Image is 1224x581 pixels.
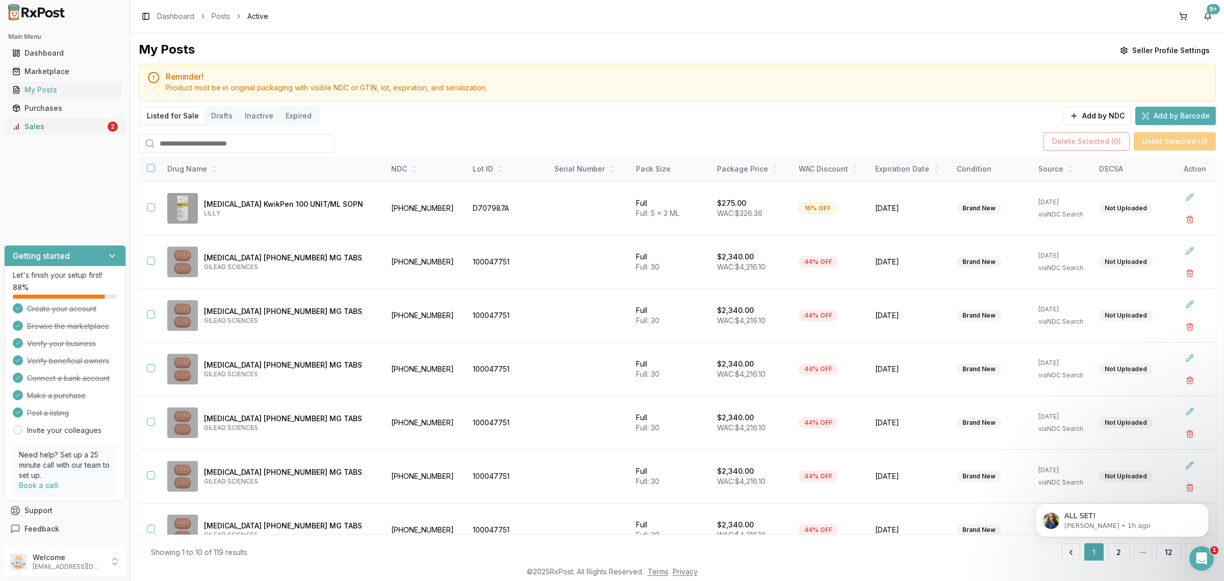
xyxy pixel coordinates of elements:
[4,4,69,20] img: RxPost Logo
[717,423,766,432] span: WAC: $4,216.10
[467,288,548,342] td: 100047751
[167,193,198,224] img: Basaglar KwikPen 100 UNIT/ML SOPN
[27,373,110,383] span: Connect a bank account
[4,45,126,61] button: Dashboard
[1181,264,1199,282] button: Delete
[204,209,377,217] p: LILLY
[205,108,239,124] button: Drafts
[467,503,548,556] td: 100047751
[951,157,1032,181] th: Condition
[717,164,786,174] div: Package Price
[8,81,122,99] a: My Posts
[717,466,754,476] p: $2,340.00
[279,108,318,124] button: Expired
[19,450,111,480] p: Need help? Set up a 25 minute call with our team to set up.
[4,63,126,80] button: Marketplace
[239,108,279,124] button: Inactive
[717,252,754,262] p: $2,340.00
[1181,402,1199,421] button: Edit
[204,424,377,432] p: GILEAD SCIENCES
[957,524,1001,536] div: Brand New
[1181,241,1199,260] button: Edit
[630,503,711,556] td: Full
[4,118,126,135] button: Sales2
[467,235,548,288] td: 100047751
[1038,164,1087,174] div: Source
[473,164,542,174] div: Lot ID
[139,41,195,60] div: My Posts
[204,414,377,424] p: [MEDICAL_DATA] [PHONE_NUMBER] MG TABS
[157,11,268,21] nav: breadcrumb
[167,247,198,277] img: Biktarvy 50-200-25 MG TABS
[957,203,1001,214] div: Brand New
[717,262,766,271] span: WAC: $4,216.10
[27,338,96,349] span: Verify your business
[1038,359,1087,367] p: [DATE]
[1181,478,1199,497] button: Delete
[12,66,118,77] div: Marketplace
[554,164,624,174] div: Serial Number
[204,477,377,486] p: GILEAD SCIENCES
[12,85,118,95] div: My Posts
[1099,471,1153,482] div: Not Uploaded
[1114,41,1216,60] button: Seller Profile Settings
[1020,482,1224,553] iframe: Intercom notifications message
[1189,546,1214,571] iframe: Intercom live chat
[957,310,1001,321] div: Brand New
[8,99,122,117] a: Purchases
[1181,425,1199,443] button: Delete
[212,11,230,21] a: Posts
[24,524,59,534] span: Feedback
[467,449,548,503] td: 100047751
[385,181,467,235] td: [PHONE_NUMBER]
[630,181,711,235] td: Full
[1038,210,1087,219] p: via NDC Search
[1038,305,1087,313] p: [DATE]
[204,531,377,539] p: GILEAD SCIENCES
[157,11,194,21] a: Dashboard
[799,203,836,214] div: 16% OFF
[636,262,659,271] span: Full: 30
[1181,371,1199,390] button: Delete
[1099,256,1153,268] div: Not Uploaded
[467,342,548,396] td: 100047751
[799,310,838,321] div: 44% OFF
[13,270,117,280] p: Let's finish your setup first!
[27,391,86,401] span: Make a purchase
[1200,8,1216,25] button: 9+
[636,209,679,217] span: Full: 5 x 3 ML
[630,396,711,449] td: Full
[717,477,766,486] span: WAC: $4,216.10
[717,305,754,316] p: $2,340.00
[717,198,746,208] p: $275.00
[27,321,109,331] span: Browse the marketplace
[12,103,118,113] div: Purchases
[167,515,198,545] img: Biktarvy 50-200-25 MG TABS
[875,310,945,321] span: [DATE]
[467,396,548,449] td: 100047751
[1038,264,1087,272] p: via NDC Search
[1099,417,1153,428] div: Not Uploaded
[799,417,838,428] div: 44% OFF
[247,11,268,21] span: Active
[204,360,377,370] p: [MEDICAL_DATA] [PHONE_NUMBER] MG TABS
[636,530,659,539] span: Full: 30
[673,567,698,576] a: Privacy
[391,164,461,174] div: NDC
[1210,546,1218,554] span: 1
[717,209,762,217] span: WAC: $326.36
[630,288,711,342] td: Full
[717,316,766,325] span: WAC: $4,216.10
[167,407,198,438] img: Biktarvy 50-200-25 MG TABS
[630,449,711,503] td: Full
[8,62,122,81] a: Marketplace
[1099,203,1153,214] div: Not Uploaded
[1181,210,1199,229] button: Delete
[1038,425,1087,433] p: via NDC Search
[12,48,118,58] div: Dashboard
[875,164,945,174] div: Expiration Date
[1175,157,1216,181] th: Action
[957,417,1001,428] div: Brand New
